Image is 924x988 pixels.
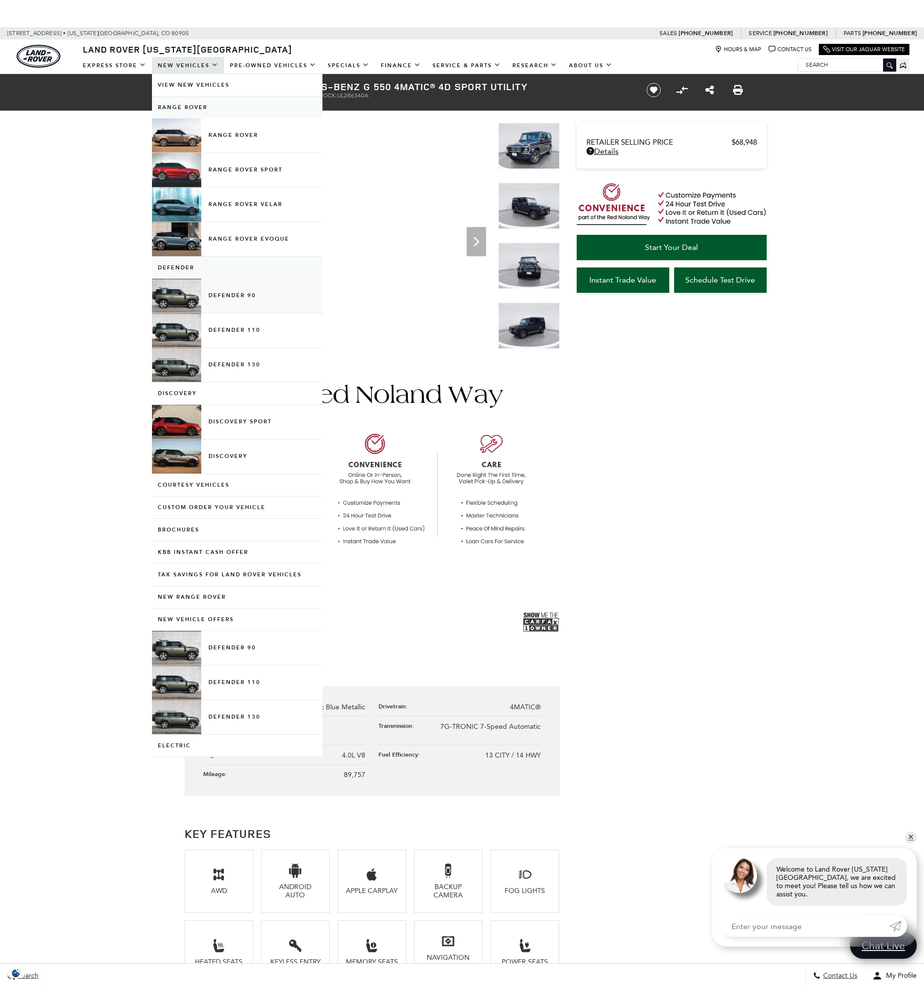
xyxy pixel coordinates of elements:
img: Used 2018 designo Mystic Blue Metallic Mercedes-Benz G 550 image 1 [498,123,560,169]
a: Courtesy Vehicles [152,474,322,496]
div: Keyless Entry [269,958,322,966]
a: Tax Savings for Land Rover Vehicles [152,564,322,586]
a: Finance [375,57,427,74]
a: land-rover [17,45,60,68]
div: Fog Lights [498,887,551,895]
span: Start Your Deal [645,243,698,252]
a: Range Rover [152,118,322,152]
div: Backup Camera [422,883,475,899]
span: Contact Us [821,972,857,980]
div: Drivetrain: [378,702,413,710]
div: Transmission: [378,722,419,730]
a: Defender 90 [152,279,322,313]
img: Opt-Out Icon [5,968,27,978]
a: Service & Parts [427,57,507,74]
a: KBB Instant Cash Offer [152,541,322,563]
div: AWD [192,887,245,895]
span: 89,757 [344,771,365,779]
button: Compare Vehicle [675,83,689,97]
a: Start Your Deal [577,235,767,260]
a: Defender 110 [152,665,322,700]
a: Defender 130 [152,700,322,734]
a: Range Rover Sport [152,153,322,187]
div: Fuel Efficiency: [378,750,425,759]
img: Agent profile photo [722,858,757,893]
a: Land Rover [US_STATE][GEOGRAPHIC_DATA] [77,43,298,55]
a: EXPRESS STORE [77,57,152,74]
a: Submit [889,915,907,937]
a: Discovery [152,439,322,474]
a: Range Rover Evoque [152,222,322,256]
a: Contact Us [769,46,811,53]
a: Schedule Test Drive [674,267,767,293]
a: Defender [152,257,322,279]
section: Click to Open Cookie Consent Modal [5,968,27,978]
span: Schedule Test Drive [685,275,755,285]
a: Range Rover [152,96,322,118]
a: Research [507,57,563,74]
a: Retailer Selling Price $68,948 [586,138,757,147]
img: Land Rover [17,45,60,68]
span: 13 CITY / 14 HWY [485,751,541,760]
button: Open user profile menu [865,964,924,988]
span: 80905 [171,27,189,39]
a: Defender 90 [152,631,322,665]
img: Show me the Carfax [523,610,560,634]
a: [STREET_ADDRESS] • [US_STATE][GEOGRAPHIC_DATA], CO 80905 [7,30,189,37]
span: UL286340A [337,92,368,99]
span: 7G-TRONIC 7-Speed Automatic [440,722,541,731]
a: About Us [563,57,618,74]
a: Instant Trade Value [577,267,669,293]
a: Visit Our Jaguar Website [823,46,905,53]
div: Power Seats [498,958,551,966]
a: Range Rover Velar [152,188,322,222]
span: 4MATIC® [510,703,541,711]
a: Electric [152,735,322,757]
span: [US_STATE][GEOGRAPHIC_DATA], [68,27,160,39]
input: Enter your message [722,915,889,937]
img: Used 2018 designo Mystic Blue Metallic Mercedes-Benz G 550 image 2 [498,183,560,229]
a: [PHONE_NUMBER] [679,29,733,37]
button: Save vehicle [643,82,664,98]
span: Retailer Selling Price [586,138,732,147]
div: Mileage: [203,770,232,778]
nav: Main Navigation [77,57,618,74]
span: Parts [844,30,861,37]
span: Service [749,30,772,37]
div: Welcome to Land Rover [US_STATE][GEOGRAPHIC_DATA], we are excited to meet you! Please tell us how... [767,858,907,906]
a: [PHONE_NUMBER] [863,29,917,37]
span: [STREET_ADDRESS] • [7,27,66,39]
span: 4.0L V8 [342,751,365,760]
a: Custom Order Your Vehicle [152,496,322,518]
a: Details [586,147,757,156]
div: Apple CarPlay [345,887,398,895]
a: Pre-Owned Vehicles [224,57,322,74]
a: Share this Pre-Owned 2018 Mercedes-Benz G 550 4MATIC® 4D Sport Utility [705,84,714,96]
a: View New Vehicles [152,74,322,96]
h2: Key Features [185,825,560,842]
div: Navigation System [422,953,475,970]
span: Instant Trade Value [589,275,656,285]
a: Defender 130 [152,348,322,382]
a: Discovery Sport [152,405,322,439]
span: $68,948 [732,138,757,147]
a: Specials [322,57,375,74]
iframe: Interactive Walkaround/Photo gallery of the vehicle/product [185,123,491,353]
a: New Range Rover [152,586,322,608]
h1: 2018 Mercedes-Benz G 550 4MATIC® 4D Sport Utility [185,81,630,92]
h2: Basic Info [185,661,560,679]
a: Defender 110 [152,313,322,347]
a: Print this Pre-Owned 2018 Mercedes-Benz G 550 4MATIC® 4D Sport Utility [733,84,743,96]
span: Land Rover [US_STATE][GEOGRAPHIC_DATA] [83,43,292,55]
div: Android Auto [269,883,322,899]
span: Stock: [316,92,337,99]
a: New Vehicles [152,57,224,74]
div: Memory Seats [345,958,398,966]
img: Used 2018 designo Mystic Blue Metallic Mercedes-Benz G 550 image 3 [498,243,560,289]
img: Used 2018 designo Mystic Blue Metallic Mercedes-Benz G 550 image 4 [498,303,560,349]
div: Heated Seats [192,958,245,966]
a: [PHONE_NUMBER] [773,29,828,37]
a: Hours & Map [715,46,761,53]
span: Sales [660,30,677,37]
div: Next [467,227,486,256]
